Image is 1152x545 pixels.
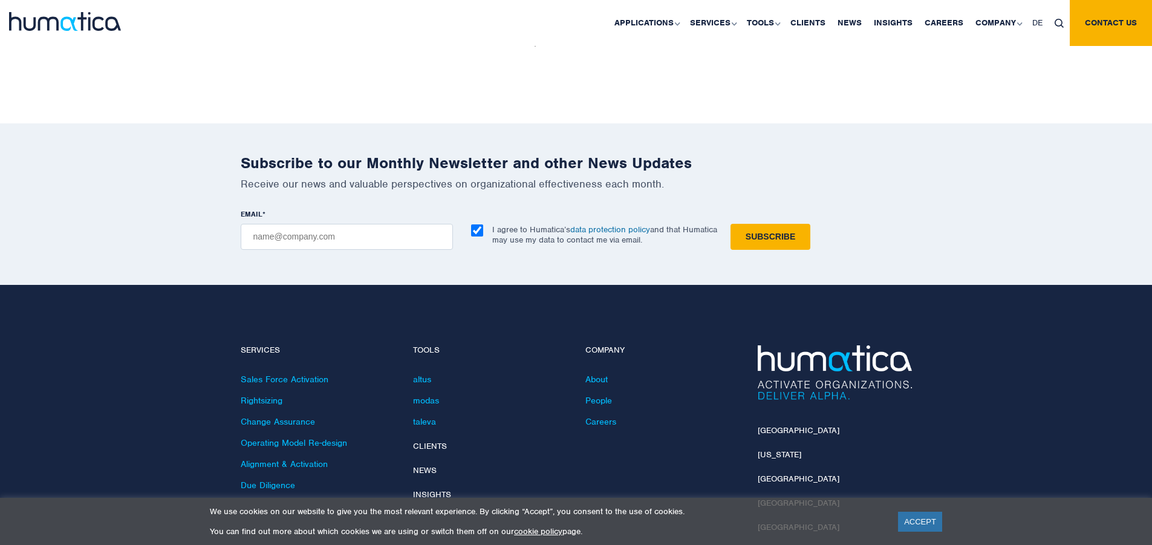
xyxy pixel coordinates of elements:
[413,441,447,451] a: Clients
[1032,18,1043,28] span: DE
[241,209,262,219] span: EMAIL
[758,474,839,484] a: [GEOGRAPHIC_DATA]
[413,489,451,500] a: Insights
[9,12,121,31] img: logo
[241,459,328,469] a: Alignment & Activation
[241,437,347,448] a: Operating Model Re-design
[210,506,883,517] p: We use cookies on our website to give you the most relevant experience. By clicking “Accept”, you...
[731,224,810,250] input: Subscribe
[758,345,912,400] img: Humatica
[413,345,567,356] h4: Tools
[210,526,883,537] p: You can find out more about which cookies we are using or switch them off on our page.
[471,224,483,237] input: I agree to Humatica’sdata protection policyand that Humatica may use my data to contact me via em...
[241,416,315,427] a: Change Assurance
[413,465,437,475] a: News
[514,526,562,537] a: cookie policy
[241,395,282,406] a: Rightsizing
[585,374,608,385] a: About
[1055,19,1064,28] img: search_icon
[585,395,612,406] a: People
[585,345,740,356] h4: Company
[898,512,942,532] a: ACCEPT
[241,480,295,491] a: Due Diligence
[492,224,717,245] p: I agree to Humatica’s and that Humatica may use my data to contact me via email.
[413,395,439,406] a: modas
[241,224,453,250] input: name@company.com
[241,374,328,385] a: Sales Force Activation
[413,416,436,427] a: taleva
[241,177,912,191] p: Receive our news and valuable perspectives on organizational effectiveness each month.
[241,345,395,356] h4: Services
[758,425,839,436] a: [GEOGRAPHIC_DATA]
[585,416,616,427] a: Careers
[241,154,912,172] h2: Subscribe to our Monthly Newsletter and other News Updates
[758,449,801,460] a: [US_STATE]
[570,224,650,235] a: data protection policy
[413,374,431,385] a: altus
